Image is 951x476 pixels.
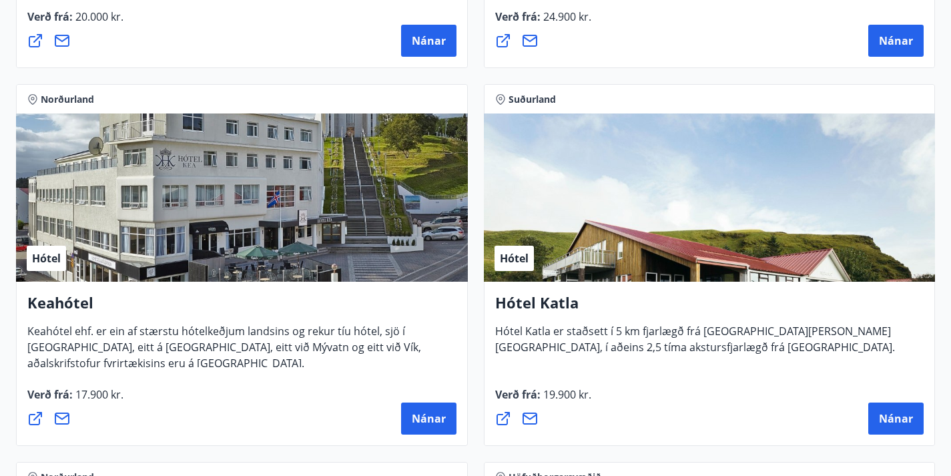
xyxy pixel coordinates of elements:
span: Verð frá : [27,387,123,413]
span: Verð frá : [27,9,123,35]
h4: Keahótel [27,292,456,323]
span: 20.000 kr. [73,9,123,24]
button: Nánar [401,25,456,57]
span: Norðurland [41,93,94,106]
span: Verð frá : [495,387,591,413]
span: Hótel [500,251,529,266]
span: Nánar [412,33,446,48]
span: 17.900 kr. [73,387,123,402]
button: Nánar [868,403,924,435]
button: Nánar [401,403,456,435]
span: 19.900 kr. [541,387,591,402]
span: Nánar [879,33,913,48]
span: Nánar [412,411,446,426]
span: Suðurland [509,93,556,106]
span: Hótel Katla er staðsett í 5 km fjarlægð frá [GEOGRAPHIC_DATA][PERSON_NAME][GEOGRAPHIC_DATA], í að... [495,324,895,365]
span: Hótel [32,251,61,266]
span: Keahótel ehf. er ein af stærstu hótelkeðjum landsins og rekur tíu hótel, sjö í [GEOGRAPHIC_DATA],... [27,324,421,381]
span: 24.900 kr. [541,9,591,24]
span: Nánar [879,411,913,426]
button: Nánar [868,25,924,57]
span: Verð frá : [495,9,591,35]
h4: Hótel Katla [495,292,924,323]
